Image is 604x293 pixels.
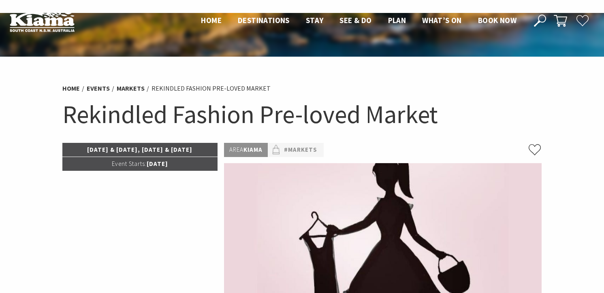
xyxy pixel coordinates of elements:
span: Book now [478,15,516,25]
span: See & Do [339,15,371,25]
li: Rekindled Fashion Pre-loved Market [152,83,271,94]
img: Kiama Logo [10,10,75,32]
span: What’s On [422,15,462,25]
p: [DATE] & [DATE], [DATE] & [DATE] [62,143,218,157]
span: Destinations [238,15,290,25]
nav: Main Menu [193,14,525,28]
a: #Markets [284,145,317,155]
span: Home [201,15,222,25]
a: Events [87,84,110,93]
span: Area [229,146,243,153]
span: Stay [306,15,324,25]
span: Event Starts: [112,160,147,168]
h1: Rekindled Fashion Pre-loved Market [62,98,542,131]
p: Kiama [224,143,268,157]
a: Home [62,84,80,93]
p: [DATE] [62,157,218,171]
span: Plan [388,15,406,25]
a: Markets [117,84,145,93]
